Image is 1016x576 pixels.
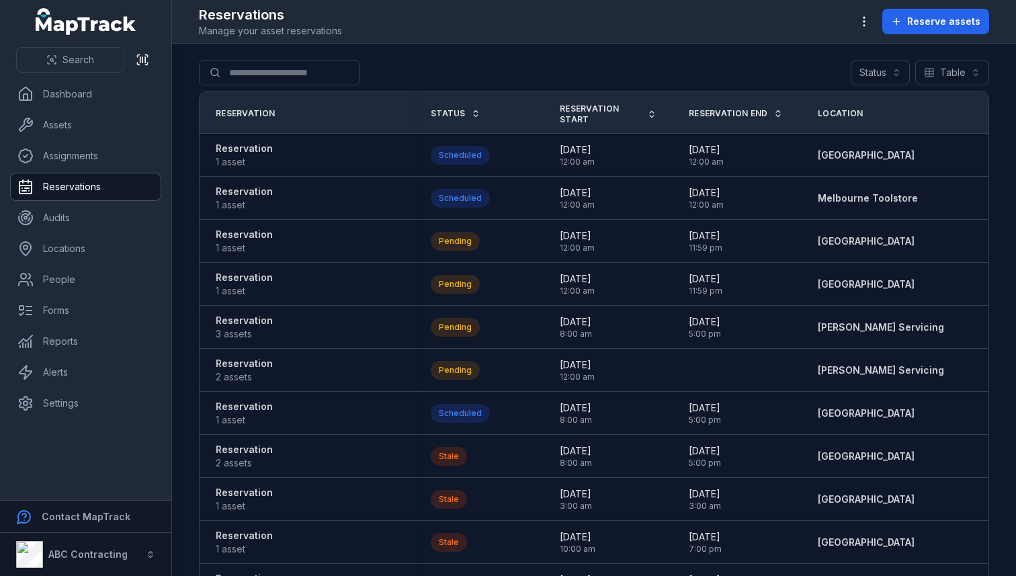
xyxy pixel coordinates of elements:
[11,112,161,138] a: Assets
[689,530,722,554] time: 11/07/2025, 7:00:00 pm
[11,328,161,355] a: Reports
[560,229,595,253] time: 23/09/2025, 12:00:00 am
[431,404,490,423] div: Scheduled
[216,327,273,341] span: 3 assets
[216,542,273,556] span: 1 asset
[560,315,592,339] time: 08/09/2025, 8:00:00 am
[818,321,944,333] span: [PERSON_NAME] Servicing
[560,415,592,425] span: 8:00 am
[216,228,273,255] a: Reservation1 asset
[199,5,342,24] h2: Reservations
[560,104,657,125] a: Reservation Start
[431,447,467,466] div: Stale
[216,284,273,298] span: 1 asset
[36,8,136,35] a: MapTrack
[560,104,642,125] span: Reservation Start
[560,315,592,329] span: [DATE]
[216,142,273,155] strong: Reservation
[560,229,595,243] span: [DATE]
[216,185,273,198] strong: Reservation
[818,407,915,419] span: [GEOGRAPHIC_DATA]
[216,185,273,212] a: Reservation1 asset
[216,155,273,169] span: 1 asset
[560,286,595,296] span: 12:00 am
[689,286,722,296] span: 11:59 pm
[431,361,480,380] div: Pending
[560,200,595,210] span: 12:00 am
[818,536,915,548] span: [GEOGRAPHIC_DATA]
[560,530,595,544] span: [DATE]
[27,95,242,118] p: G'Day 👋
[134,419,269,473] button: Messages
[11,297,161,324] a: Forms
[11,266,161,293] a: People
[216,400,273,427] a: Reservation1 asset
[560,444,592,468] time: 04/08/2025, 8:00:00 am
[11,173,161,200] a: Reservations
[689,315,721,329] span: [DATE]
[818,278,915,290] span: [GEOGRAPHIC_DATA]
[851,60,910,85] button: Status
[818,364,944,376] span: [PERSON_NAME] Servicing
[689,444,721,458] span: [DATE]
[689,229,722,253] time: 27/09/2025, 11:59:59 pm
[431,232,480,251] div: Pending
[689,229,722,243] span: [DATE]
[689,315,721,339] time: 12/09/2025, 5:00:00 pm
[48,548,128,560] strong: ABC Contracting
[689,401,721,425] time: 20/09/2025, 5:00:00 pm
[60,213,772,224] span: You’ll get replies here and in your email: ✉️ [PERSON_NAME][EMAIL_ADDRESS][PERSON_NAME][DOMAIN_NA...
[13,258,255,295] div: Send us a message
[431,108,480,119] a: Status
[11,235,161,262] a: Locations
[560,487,592,511] time: 01/08/2025, 3:00:00 am
[560,444,592,458] span: [DATE]
[689,143,724,157] span: [DATE]
[689,444,721,468] time: 08/08/2025, 5:00:00 pm
[818,278,915,291] a: [GEOGRAPHIC_DATA]
[560,401,592,425] time: 15/09/2025, 8:00:00 am
[818,493,915,506] a: [GEOGRAPHIC_DATA]
[216,228,273,241] strong: Reservation
[560,458,592,468] span: 8:00 am
[216,271,273,298] a: Reservation1 asset
[689,329,721,339] span: 5:00 pm
[689,186,724,210] time: 10/09/2025, 12:00:00 am
[689,415,721,425] span: 5:00 pm
[431,533,467,552] div: Stale
[216,456,273,470] span: 2 assets
[560,186,595,210] time: 09/09/2025, 12:00:00 am
[216,108,275,119] span: Reservation
[818,364,944,377] a: [PERSON_NAME] Servicing
[560,358,595,372] span: [DATE]
[560,186,595,200] span: [DATE]
[216,357,273,370] strong: Reservation
[689,487,721,511] time: 31/08/2025, 3:00:00 am
[689,143,724,167] time: 10/09/2025, 12:00:00 am
[818,407,915,420] a: [GEOGRAPHIC_DATA]
[216,486,273,499] strong: Reservation
[818,536,915,549] a: [GEOGRAPHIC_DATA]
[689,458,721,468] span: 5:00 pm
[689,272,722,286] span: [DATE]
[11,204,161,231] a: Audits
[11,142,161,169] a: Assignments
[560,372,595,382] span: 12:00 am
[11,359,161,386] a: Alerts
[28,192,241,206] div: Recent message
[107,226,144,240] div: • [DATE]
[560,143,595,157] span: [DATE]
[431,146,490,165] div: Scheduled
[431,108,466,119] span: Status
[818,192,918,205] a: Melbourne Toolstore
[818,108,863,119] span: Location
[431,318,480,337] div: Pending
[560,487,592,501] span: [DATE]
[60,226,104,240] div: MapTrack
[689,108,768,119] span: Reservation End
[216,413,273,427] span: 1 asset
[689,487,721,501] span: [DATE]
[689,501,721,511] span: 3:00 am
[216,198,273,212] span: 1 asset
[560,530,595,554] time: 07/07/2025, 10:00:00 am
